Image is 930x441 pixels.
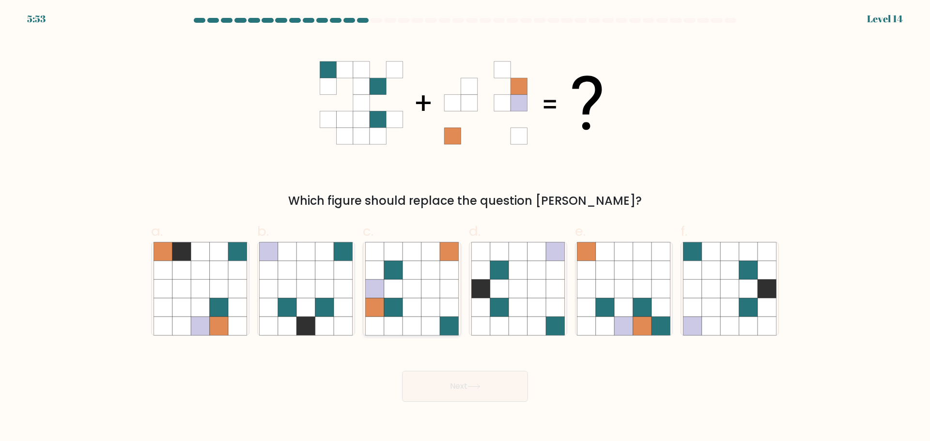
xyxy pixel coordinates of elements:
[257,222,269,241] span: b.
[867,12,903,26] div: Level 14
[575,222,586,241] span: e.
[157,192,773,210] div: Which figure should replace the question [PERSON_NAME]?
[402,371,528,402] button: Next
[681,222,687,241] span: f.
[363,222,373,241] span: c.
[151,222,163,241] span: a.
[27,12,46,26] div: 5:53
[469,222,480,241] span: d.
